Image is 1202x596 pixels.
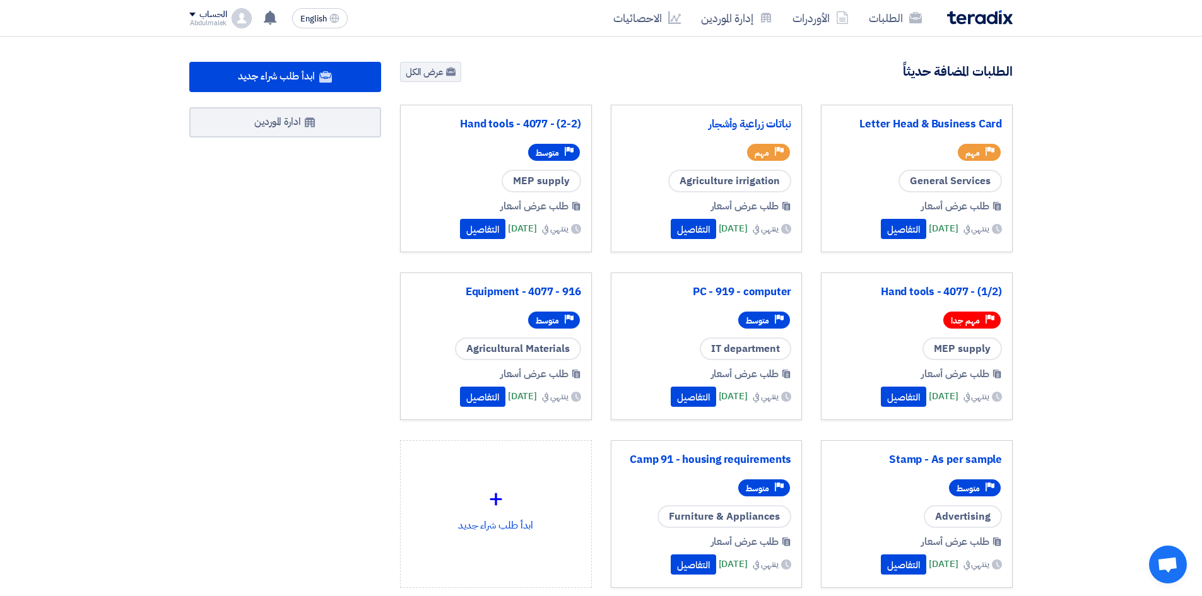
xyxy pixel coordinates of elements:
[746,315,769,327] span: متوسط
[832,453,1002,466] a: Stamp - As per sample
[300,15,327,23] span: English
[921,534,989,549] span: طلب عرض أسعار
[899,170,1002,192] span: General Services
[460,387,505,407] button: التفاصيل
[189,107,381,137] a: ادارة الموردين
[929,557,958,571] span: [DATE]
[671,219,716,239] button: التفاصيل
[603,3,691,33] a: الاحصائيات
[921,199,989,214] span: طلب عرض أسعار
[411,480,581,518] div: +
[711,366,779,382] span: طلب عرض أسعار
[691,3,782,33] a: إدارة الموردين
[881,219,926,239] button: التفاصيل
[542,222,568,235] span: ينتهي في
[719,389,748,404] span: [DATE]
[753,390,779,403] span: ينتهي في
[929,389,958,404] span: [DATE]
[782,3,859,33] a: الأوردرات
[292,8,348,28] button: English
[622,286,792,298] a: PC - 919 - computer
[460,219,505,239] button: التفاصيل
[700,337,791,360] span: IT department
[963,222,989,235] span: ينتهي في
[657,505,791,528] span: Furniture & Appliances
[400,62,461,82] a: عرض الكل
[881,387,926,407] button: التفاصيل
[719,221,748,236] span: [DATE]
[189,20,227,26] div: Abdulmalek
[668,170,791,192] span: Agriculture irrigation
[719,557,748,571] span: [DATE]
[832,286,1002,298] a: Hand tools - 4077 - (1/2)
[947,10,1013,25] img: Teradix logo
[502,170,581,192] span: MEP supply
[508,221,537,236] span: [DATE]
[963,390,989,403] span: ينتهي في
[622,453,792,466] a: Camp 91 - housing requirements
[508,389,537,404] span: [DATE]
[411,118,581,131] a: Hand tools - 4077 - (2-2)
[963,558,989,571] span: ينتهي في
[232,8,252,28] img: profile_test.png
[921,366,989,382] span: طلب عرض أسعار
[711,199,779,214] span: طلب عرض أسعار
[924,505,1002,528] span: Advertising
[536,147,559,159] span: متوسط
[455,337,581,360] span: Agricultural Materials
[832,118,1002,131] a: Letter Head & Business Card
[753,558,779,571] span: ينتهي في
[965,147,980,159] span: مهم
[500,199,569,214] span: طلب عرض أسعار
[1149,546,1187,583] a: Open chat
[671,554,716,575] button: التفاصيل
[755,147,769,159] span: مهم
[753,222,779,235] span: ينتهي في
[711,534,779,549] span: طلب عرض أسعار
[903,63,1013,79] h4: الطلبات المضافة حديثاً
[411,286,581,298] a: Equipment - 4077 - 916
[746,482,769,494] span: متوسط
[536,315,559,327] span: متوسط
[957,482,980,494] span: متوسط
[238,69,314,84] span: ابدأ طلب شراء جديد
[859,3,932,33] a: الطلبات
[881,554,926,575] button: التفاصيل
[542,390,568,403] span: ينتهي في
[622,118,792,131] a: نباتات زراعية وأشجار
[951,315,980,327] span: مهم جدا
[922,337,1002,360] span: MEP supply
[199,9,227,20] div: الحساب
[671,387,716,407] button: التفاصيل
[500,366,569,382] span: طلب عرض أسعار
[929,221,958,236] span: [DATE]
[411,451,581,562] div: ابدأ طلب شراء جديد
